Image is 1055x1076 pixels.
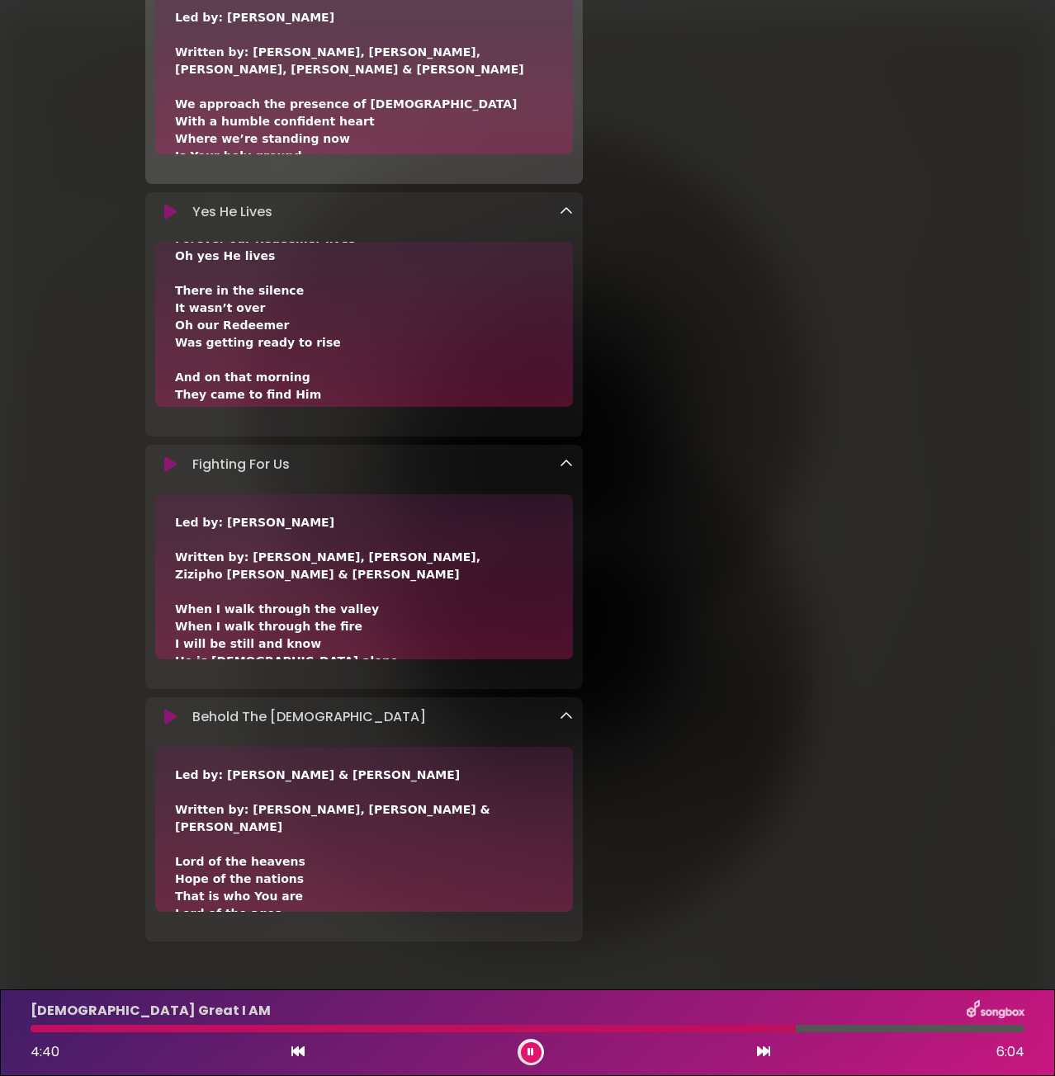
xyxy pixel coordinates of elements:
p: [DEMOGRAPHIC_DATA] Great I AM [31,1001,271,1021]
p: Behold The [DEMOGRAPHIC_DATA] [192,707,426,727]
img: songbox-logo-white.png [967,1000,1024,1022]
p: Fighting For Us [192,455,290,474]
div: Led by: [PERSON_NAME] Written by: [PERSON_NAME], [PERSON_NAME], [PERSON_NAME], [PERSON_NAME] & [P... [175,9,553,893]
p: Yes He Lives [192,202,272,222]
